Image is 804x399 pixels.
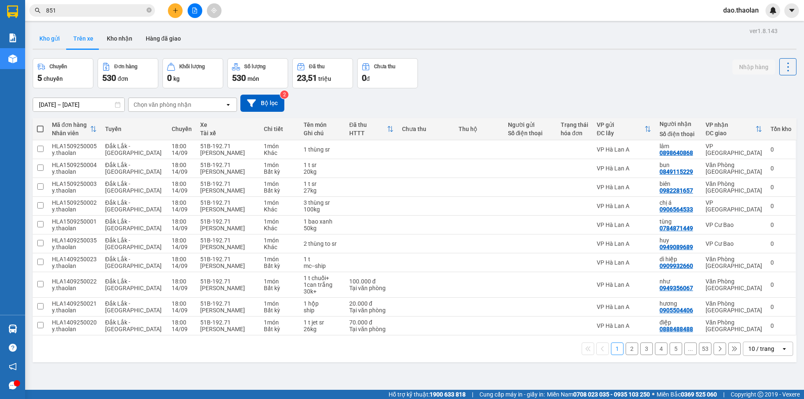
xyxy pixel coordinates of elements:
[52,218,97,225] div: HLA1509250001
[597,240,651,247] div: VP Hà Lan A
[304,199,341,206] div: 3 thùng sr
[304,288,341,295] div: 30k+
[52,168,97,175] div: y.thaolan
[304,121,341,128] div: Tên món
[105,126,163,132] div: Tuyến
[200,319,255,326] div: 51B-192.71
[188,3,202,18] button: file-add
[52,187,97,194] div: y.thaolan
[8,33,17,42] img: solution-icon
[35,8,41,13] span: search
[167,73,172,83] span: 0
[179,64,205,70] div: Khối lượng
[366,75,370,82] span: đ
[172,237,192,244] div: 18:00
[172,244,192,250] div: 14/09
[264,285,295,291] div: Bất kỳ
[200,121,255,128] div: Xe
[264,319,295,326] div: 1 món
[52,143,97,149] div: HLA1509250005
[37,73,42,83] span: 5
[52,263,97,269] div: y.thaolan
[52,180,97,187] div: HLA1509250003
[172,180,192,187] div: 18:00
[168,3,183,18] button: plus
[660,326,693,332] div: 0888488488
[304,275,341,288] div: 1 t chuối+ 1can trắng
[706,240,762,247] div: VP Cư Bao
[769,7,777,14] img: icon-new-feature
[244,64,265,70] div: Số lượng
[172,143,192,149] div: 18:00
[172,218,192,225] div: 18:00
[200,256,255,263] div: 51B-192.71
[8,54,17,63] img: warehouse-icon
[173,8,178,13] span: plus
[508,130,552,136] div: Số điện thoại
[162,58,223,88] button: Khối lượng0kg
[660,149,693,156] div: 0898640868
[770,304,791,310] div: 0
[52,285,97,291] div: y.thaolan
[200,300,255,307] div: 51B-192.71
[105,256,162,269] span: Đắk Lắk - [GEOGRAPHIC_DATA]
[264,162,295,168] div: 1 món
[660,187,693,194] div: 0982281657
[105,237,162,250] span: Đắk Lắk - [GEOGRAPHIC_DATA]
[52,162,97,168] div: HLA1509250004
[660,180,697,187] div: biên
[172,319,192,326] div: 18:00
[200,162,255,168] div: 51B-192.71
[706,221,762,228] div: VP Cư Bao
[597,165,651,172] div: VP Hà Lan A
[304,263,341,269] div: mc--ship
[172,256,192,263] div: 18:00
[225,101,232,108] svg: open
[304,168,341,175] div: 20kg
[706,300,762,314] div: Văn Phòng [GEOGRAPHIC_DATA]
[304,206,341,213] div: 100kg
[349,300,394,307] div: 20.000 đ
[304,300,341,307] div: 1 hộp
[207,3,222,18] button: aim
[200,130,255,136] div: Tài xế
[660,307,693,314] div: 0905504406
[660,278,697,285] div: như
[172,126,192,132] div: Chuyến
[472,390,473,399] span: |
[788,7,796,14] span: caret-down
[4,62,97,74] li: In ngày: 12:33 15/09
[660,143,697,149] div: lâm
[297,73,317,83] span: 23,51
[349,307,394,314] div: Tại văn phòng
[304,326,341,332] div: 26kg
[684,342,697,355] button: ...
[660,237,697,244] div: huy
[264,278,295,285] div: 1 món
[304,240,341,247] div: 2 thùng to sr
[105,199,162,213] span: Đắk Lắk - [GEOGRAPHIC_DATA]
[7,5,18,18] img: logo-vxr
[357,58,418,88] button: Chưa thu0đ
[597,281,651,288] div: VP Hà Lan A
[660,162,697,168] div: bun
[723,390,724,399] span: |
[172,300,192,307] div: 18:00
[172,225,192,232] div: 14/09
[264,300,295,307] div: 1 món
[33,58,93,88] button: Chuyến5chuyến
[139,28,188,49] button: Hàng đã giao
[660,285,693,291] div: 0949356067
[200,168,255,175] div: [PERSON_NAME]
[660,121,697,127] div: Người nhận
[211,8,217,13] span: aim
[200,237,255,244] div: 51B-192.71
[264,199,295,206] div: 1 món
[44,75,63,82] span: chuyến
[52,256,97,263] div: HLA1409250023
[660,218,697,225] div: tùng
[784,3,799,18] button: caret-down
[655,342,667,355] button: 4
[172,162,192,168] div: 18:00
[280,90,289,99] sup: 2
